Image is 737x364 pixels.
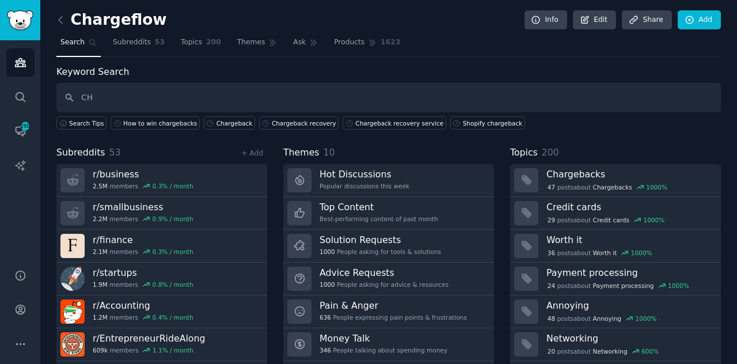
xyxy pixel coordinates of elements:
[216,119,253,127] div: Chargeback
[56,164,267,197] a: r/business2.5Mmembers0.3% / month
[204,116,255,130] a: Chargeback
[510,230,721,263] a: Worth it36postsaboutWorth it1000%
[320,280,335,289] span: 1000
[93,346,108,354] span: 609k
[93,234,193,246] h3: r/ finance
[381,37,400,48] span: 1623
[546,168,713,180] h3: Chargebacks
[510,164,721,197] a: Chargebacks47postsaboutChargebacks1000%
[631,249,652,257] div: 1000 %
[546,201,713,213] h3: Credit cards
[641,347,659,355] div: 600 %
[283,197,494,230] a: Top ContentBest-performing content of past month
[93,280,193,289] div: members
[177,33,225,57] a: Topics200
[93,299,193,312] h3: r/ Accounting
[153,313,193,321] div: 0.4 % / month
[678,10,721,30] a: Add
[548,282,555,290] span: 24
[60,267,85,291] img: startups
[289,33,322,57] a: Ask
[320,280,449,289] div: People asking for advice & resources
[56,230,267,263] a: r/finance2.1Mmembers0.3% / month
[546,267,713,279] h3: Payment processing
[573,10,616,30] a: Edit
[593,314,621,323] span: Annoying
[510,197,721,230] a: Credit cards29postsaboutCredit cards1000%
[93,267,193,279] h3: r/ startups
[593,282,654,290] span: Payment processing
[56,328,267,361] a: r/EntrepreneurRideAlong609kmembers1.1% / month
[283,328,494,361] a: Money Talk346People talking about spending money
[548,347,555,355] span: 20
[324,147,335,158] span: 10
[233,33,282,57] a: Themes
[153,215,193,223] div: 0.9 % / month
[153,182,193,190] div: 0.3 % / month
[320,248,441,256] div: People asking for tools & solutions
[548,314,555,323] span: 48
[320,313,467,321] div: People expressing pain points & frustrations
[93,346,205,354] div: members
[60,234,85,258] img: finance
[320,346,447,354] div: People talking about spending money
[283,263,494,295] a: Advice Requests1000People asking for advice & resources
[113,37,151,48] span: Subreddits
[542,147,559,158] span: 200
[153,280,193,289] div: 0.8 % / month
[525,10,567,30] a: Info
[643,216,664,224] div: 1000 %
[593,249,617,257] span: Worth it
[7,10,33,31] img: GummySearch logo
[463,119,522,127] div: Shopify chargeback
[123,119,197,127] div: How to win chargebacks
[93,248,108,256] span: 2.1M
[510,263,721,295] a: Payment processing24postsaboutPayment processing1000%
[593,347,628,355] span: Networking
[56,33,101,57] a: Search
[320,168,409,180] h3: Hot Discussions
[93,313,193,321] div: members
[320,332,447,344] h3: Money Talk
[635,314,656,323] div: 1000 %
[293,37,306,48] span: Ask
[355,119,443,127] div: Chargeback recovery service
[320,313,331,321] span: 636
[93,215,108,223] span: 2.2M
[320,248,335,256] span: 1000
[283,230,494,263] a: Solution Requests1000People asking for tools & solutions
[93,182,193,190] div: members
[93,201,193,213] h3: r/ smallbusiness
[668,282,689,290] div: 1000 %
[330,33,404,57] a: Products1623
[237,37,265,48] span: Themes
[56,116,107,130] button: Search Tips
[320,182,409,190] div: Popular discussions this week
[93,215,193,223] div: members
[56,263,267,295] a: r/startups1.9Mmembers0.8% / month
[241,149,263,157] a: + Add
[93,168,193,180] h3: r/ business
[56,197,267,230] a: r/smallbusiness2.2Mmembers0.9% / month
[56,11,166,29] h2: Chargeflow
[93,313,108,321] span: 1.2M
[546,248,653,258] div: post s about
[60,332,85,357] img: EntrepreneurRideAlong
[320,201,438,213] h3: Top Content
[206,37,221,48] span: 200
[93,280,108,289] span: 1.9M
[56,83,721,112] input: Keyword search in audience
[546,280,690,291] div: post s about
[320,346,331,354] span: 346
[56,66,129,77] label: Keyword Search
[320,267,449,279] h3: Advice Requests
[548,249,555,257] span: 36
[111,116,200,130] a: How to win chargebacks
[283,295,494,328] a: Pain & Anger636People expressing pain points & frustrations
[320,234,441,246] h3: Solution Requests
[69,119,104,127] span: Search Tips
[343,116,446,130] a: Chargeback recovery service
[320,215,438,223] div: Best-performing content of past month
[546,182,668,192] div: post s about
[546,215,666,225] div: post s about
